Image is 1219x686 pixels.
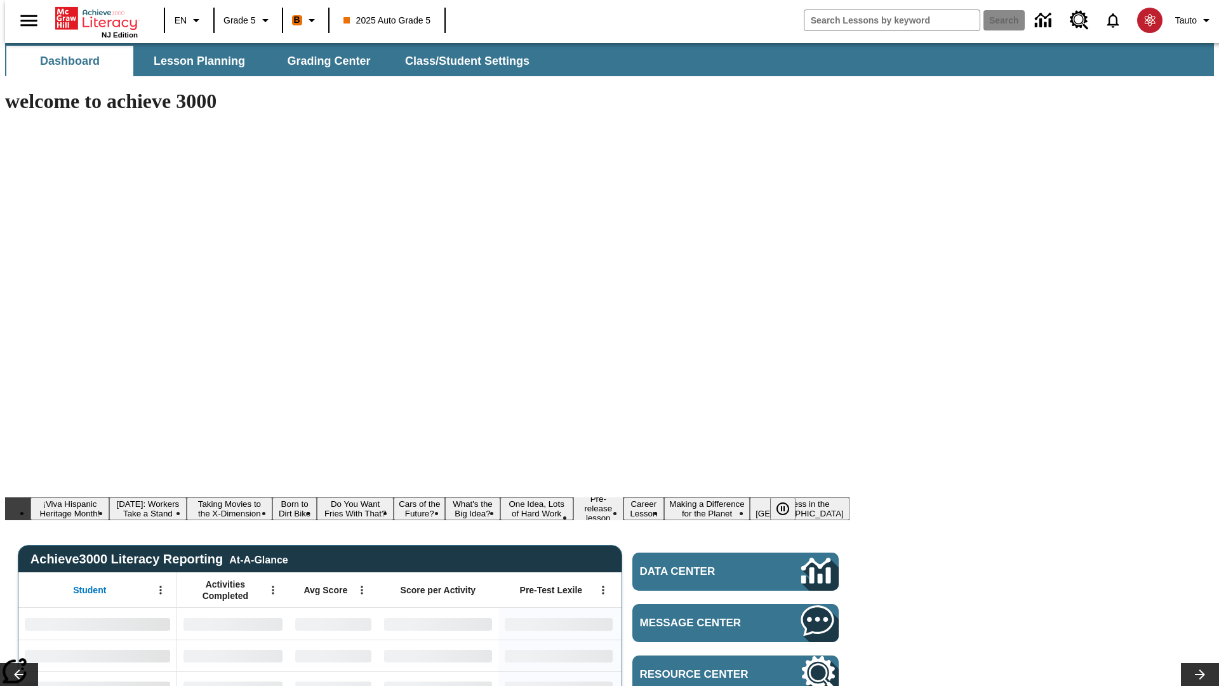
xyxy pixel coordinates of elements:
[405,54,530,69] span: Class/Student Settings
[6,46,133,76] button: Dashboard
[30,552,288,567] span: Achieve3000 Literacy Reporting
[1027,3,1062,38] a: Data Center
[5,90,849,113] h1: welcome to achieve 3000
[395,46,540,76] button: Class/Student Settings
[102,31,138,39] span: NJ Edition
[218,9,278,32] button: Grade: Grade 5, Select a grade
[5,43,1214,76] div: SubNavbar
[1096,4,1129,37] a: Notifications
[317,497,394,520] button: Slide 5 Do You Want Fries With That?
[169,9,210,32] button: Language: EN, Select a language
[73,584,106,596] span: Student
[1062,3,1096,37] a: Resource Center, Will open in new tab
[520,584,583,596] span: Pre-Test Lexile
[664,497,750,520] button: Slide 11 Making a Difference for the Planet
[187,497,272,520] button: Slide 3 Taking Movies to the X-Dimension
[623,497,664,520] button: Slide 10 Career Lesson
[394,497,445,520] button: Slide 6 Cars of the Future?
[5,46,541,76] div: SubNavbar
[632,604,839,642] a: Message Center
[343,14,431,27] span: 2025 Auto Grade 5
[303,584,347,596] span: Avg Score
[401,584,476,596] span: Score per Activity
[289,640,378,671] div: No Data,
[632,553,839,591] a: Data Center
[30,497,109,520] button: Slide 1 ¡Viva Hispanic Heritage Month!
[287,9,324,32] button: Boost Class color is orange. Change class color
[640,565,759,578] span: Data Center
[770,497,808,520] div: Pause
[177,608,289,640] div: No Data,
[40,54,100,69] span: Dashboard
[109,497,187,520] button: Slide 2 Labor Day: Workers Take a Stand
[1170,9,1219,32] button: Profile/Settings
[594,581,613,600] button: Open Menu
[804,10,980,30] input: search field
[289,608,378,640] div: No Data,
[136,46,263,76] button: Lesson Planning
[573,492,623,525] button: Slide 9 Pre-release lesson
[640,668,763,681] span: Resource Center
[223,14,256,27] span: Grade 5
[1181,663,1219,686] button: Lesson carousel, Next
[263,581,283,600] button: Open Menu
[640,617,763,629] span: Message Center
[445,497,500,520] button: Slide 7 What's the Big Idea?
[177,640,289,671] div: No Data,
[55,4,138,39] div: Home
[151,581,170,600] button: Open Menu
[1175,14,1197,27] span: Tauto
[287,54,370,69] span: Grading Center
[10,2,48,39] button: Open side menu
[750,497,849,520] button: Slide 12 Sleepless in the Animal Kingdom
[500,497,573,520] button: Slide 8 One Idea, Lots of Hard Work
[265,46,392,76] button: Grading Center
[1129,4,1170,37] button: Select a new avatar
[175,14,187,27] span: EN
[183,579,267,602] span: Activities Completed
[1137,8,1162,33] img: avatar image
[154,54,245,69] span: Lesson Planning
[272,497,317,520] button: Slide 4 Born to Dirt Bike
[229,552,288,566] div: At-A-Glance
[294,12,300,28] span: B
[352,581,371,600] button: Open Menu
[55,6,138,31] a: Home
[770,497,796,520] button: Pause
